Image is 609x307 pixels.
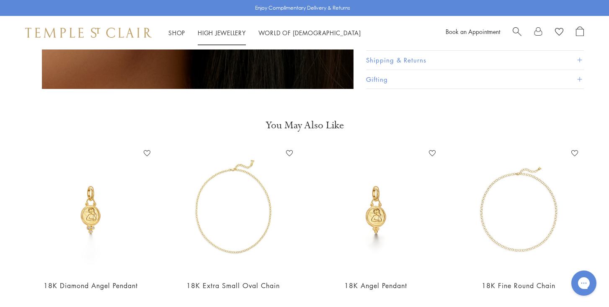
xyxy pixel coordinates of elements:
[555,26,563,39] a: View Wishlist
[28,147,154,273] img: AP10-DIGRN
[170,147,297,273] img: N88863-XSOV18
[255,4,350,12] p: Enjoy Complimentary Delivery & Returns
[168,29,185,37] a: ShopShop
[34,119,575,132] h3: You May Also Like
[44,281,138,290] a: 18K Diamond Angel Pendant
[366,70,584,88] button: Gifting
[25,28,152,38] img: Temple St. Clair
[456,147,582,273] img: N88852-FN4RD18
[567,268,601,299] iframe: Gorgias live chat messenger
[513,26,521,39] a: Search
[482,281,555,290] a: 18K Fine Round Chain
[168,28,361,38] nav: Main navigation
[576,26,584,39] a: Open Shopping Bag
[258,29,361,37] a: World of [DEMOGRAPHIC_DATA]World of [DEMOGRAPHIC_DATA]
[446,27,500,36] a: Book an Appointment
[344,281,407,290] a: 18K Angel Pendant
[198,29,246,37] a: High JewelleryHigh Jewellery
[186,281,280,290] a: 18K Extra Small Oval Chain
[313,147,439,273] img: AP10-BEZGRN
[366,51,584,70] button: Shipping & Returns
